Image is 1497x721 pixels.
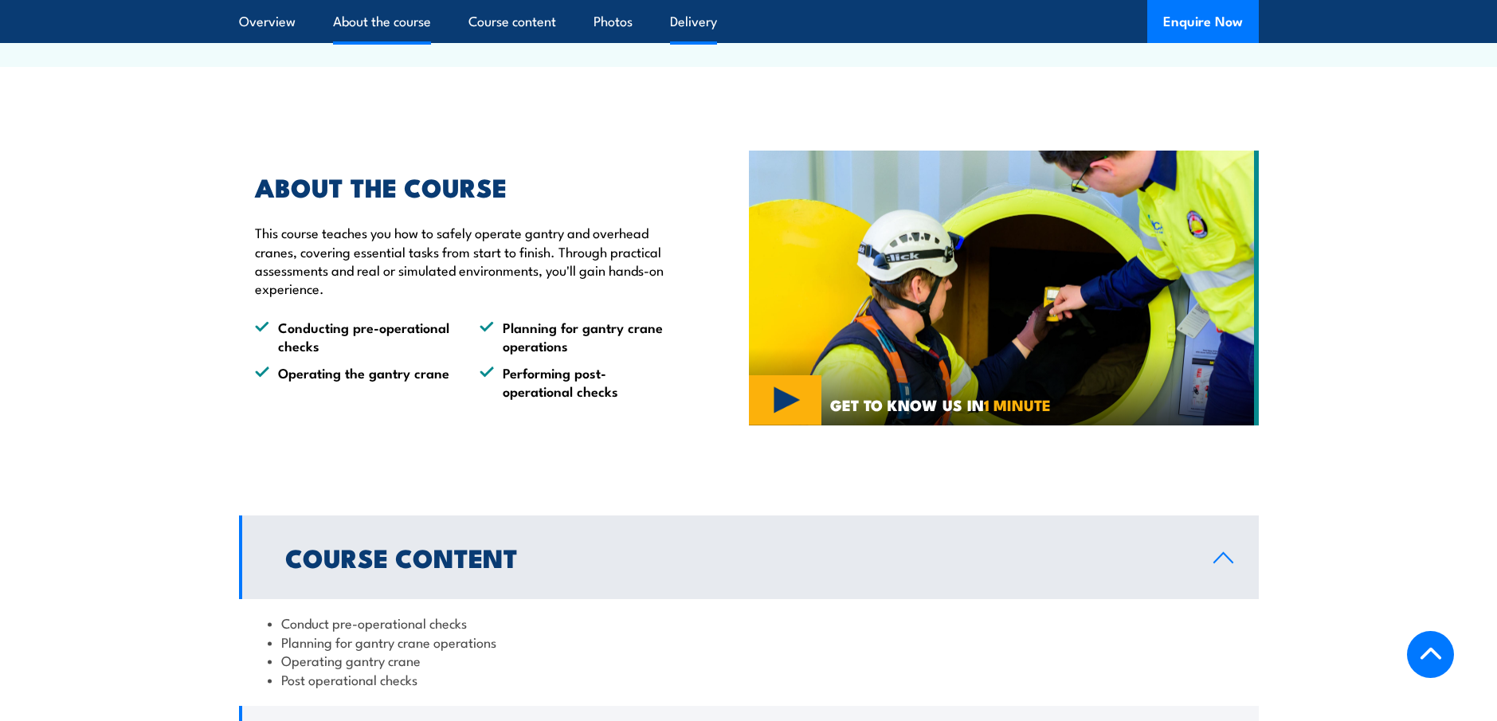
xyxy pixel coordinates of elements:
[268,633,1230,651] li: Planning for gantry crane operations
[984,393,1051,416] strong: 1 MINUTE
[255,363,451,401] li: Operating the gantry crane
[830,398,1051,412] span: GET TO KNOW US IN
[268,670,1230,688] li: Post operational checks
[268,613,1230,632] li: Conduct pre-operational checks
[480,318,676,355] li: Planning for gantry crane operations
[268,651,1230,669] li: Operating gantry crane
[239,515,1259,599] a: Course Content
[285,546,1188,568] h2: Course Content
[255,175,676,198] h2: ABOUT THE COURSE
[480,363,676,401] li: Performing post-operational checks
[255,318,451,355] li: Conducting pre-operational checks
[255,223,676,298] p: This course teaches you how to safely operate gantry and overhead cranes, covering essential task...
